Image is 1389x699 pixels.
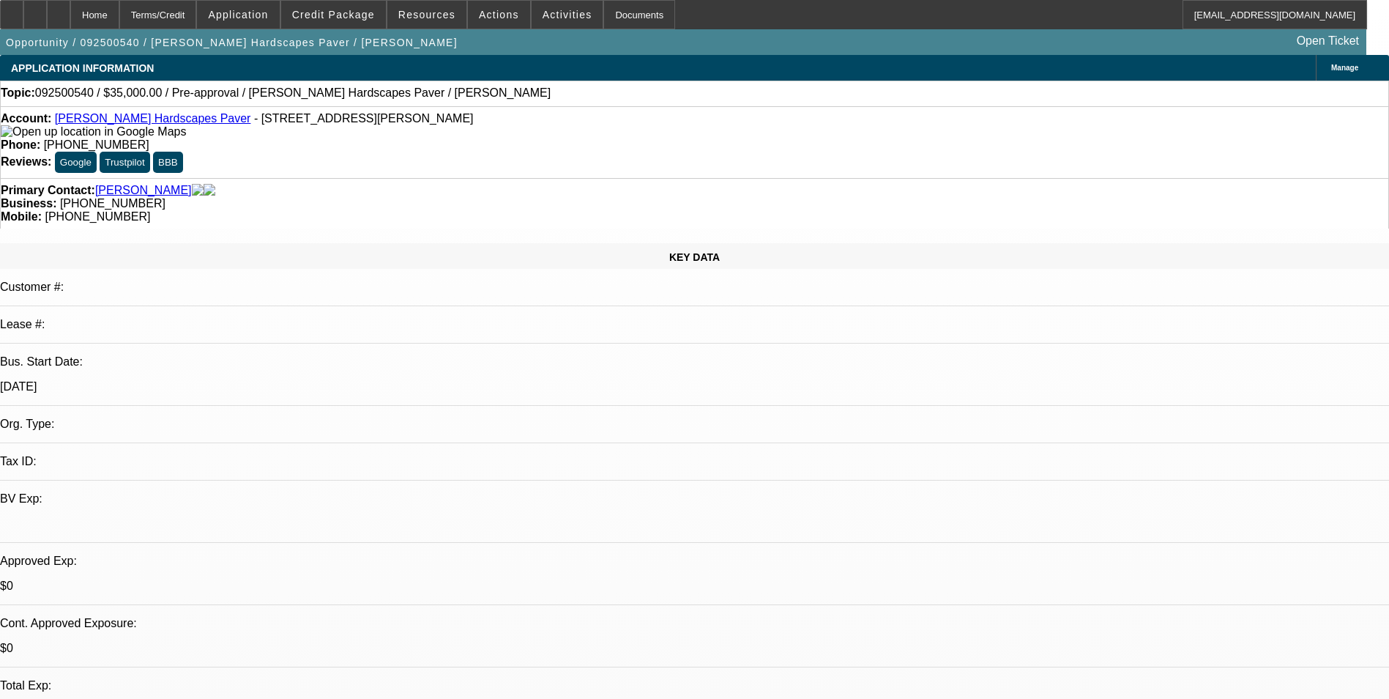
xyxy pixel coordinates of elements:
[60,197,165,210] span: [PHONE_NUMBER]
[532,1,603,29] button: Activities
[1,197,56,210] strong: Business:
[1291,29,1365,53] a: Open Ticket
[95,184,192,197] a: [PERSON_NAME]
[1,210,42,223] strong: Mobile:
[55,152,97,173] button: Google
[292,9,375,21] span: Credit Package
[45,210,150,223] span: [PHONE_NUMBER]
[543,9,592,21] span: Activities
[1,112,51,125] strong: Account:
[11,62,154,74] span: APPLICATION INFORMATION
[6,37,458,48] span: Opportunity / 092500540 / [PERSON_NAME] Hardscapes Paver / [PERSON_NAME]
[1,125,186,138] img: Open up location in Google Maps
[208,9,268,21] span: Application
[468,1,530,29] button: Actions
[100,152,149,173] button: Trustpilot
[153,152,183,173] button: BBB
[1,138,40,151] strong: Phone:
[1,125,186,138] a: View Google Maps
[197,1,279,29] button: Application
[1,184,95,197] strong: Primary Contact:
[254,112,474,125] span: - [STREET_ADDRESS][PERSON_NAME]
[669,251,720,263] span: KEY DATA
[479,9,519,21] span: Actions
[387,1,466,29] button: Resources
[1,86,35,100] strong: Topic:
[44,138,149,151] span: [PHONE_NUMBER]
[1331,64,1358,72] span: Manage
[281,1,386,29] button: Credit Package
[1,155,51,168] strong: Reviews:
[35,86,551,100] span: 092500540 / $35,000.00 / Pre-approval / [PERSON_NAME] Hardscapes Paver / [PERSON_NAME]
[204,184,215,197] img: linkedin-icon.png
[398,9,455,21] span: Resources
[55,112,251,125] a: [PERSON_NAME] Hardscapes Paver
[192,184,204,197] img: facebook-icon.png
